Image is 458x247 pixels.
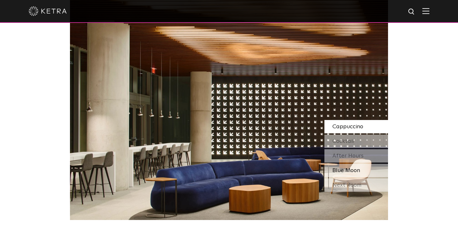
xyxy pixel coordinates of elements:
span: Cappuccino [332,124,363,130]
span: After Hours [332,153,364,159]
img: search icon [408,8,416,16]
img: Hamburger%20Nav.svg [422,8,429,14]
span: Cocktail [332,138,354,144]
span: Blue Moon [332,168,360,173]
img: ketra-logo-2019-white [29,6,67,16]
div: Next Room [324,178,388,192]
